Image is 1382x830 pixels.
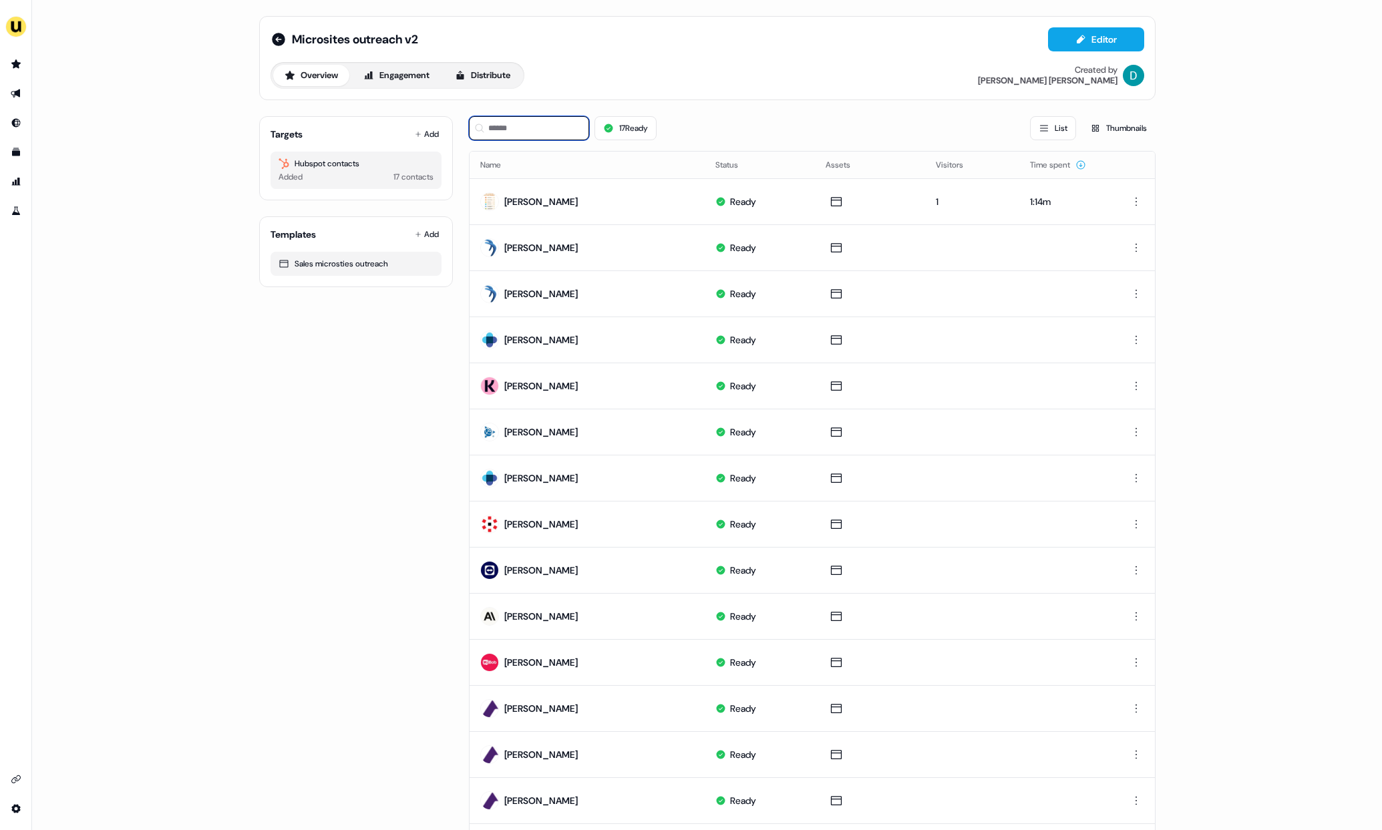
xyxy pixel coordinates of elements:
[1123,65,1144,86] img: David
[504,748,578,761] div: [PERSON_NAME]
[730,748,756,761] div: Ready
[412,225,442,244] button: Add
[936,153,979,177] button: Visitors
[730,610,756,623] div: Ready
[273,65,349,86] button: Overview
[279,170,303,184] div: Added
[444,65,522,86] button: Distribute
[730,195,756,208] div: Ready
[279,157,434,170] div: Hubspot contacts
[594,116,657,140] button: 17Ready
[730,241,756,254] div: Ready
[730,333,756,347] div: Ready
[5,112,27,134] a: Go to Inbound
[730,656,756,669] div: Ready
[271,228,316,241] div: Templates
[1075,65,1117,75] div: Created by
[504,425,578,439] div: [PERSON_NAME]
[730,471,756,485] div: Ready
[504,287,578,300] div: [PERSON_NAME]
[5,200,27,222] a: Go to experiments
[504,195,578,208] div: [PERSON_NAME]
[730,425,756,439] div: Ready
[504,471,578,485] div: [PERSON_NAME]
[730,702,756,715] div: Ready
[715,153,754,177] button: Status
[5,142,27,163] a: Go to templates
[1030,116,1076,140] button: List
[504,517,578,531] div: [PERSON_NAME]
[5,83,27,104] a: Go to outbound experience
[730,564,756,577] div: Ready
[352,65,441,86] button: Engagement
[730,794,756,807] div: Ready
[271,128,303,141] div: Targets
[5,53,27,75] a: Go to prospects
[504,241,578,254] div: [PERSON_NAME]
[1030,153,1086,177] button: Time spent
[5,171,27,192] a: Go to attribution
[504,656,578,669] div: [PERSON_NAME]
[1030,195,1099,208] div: 1:14m
[292,31,418,47] span: Microsites outreach v2
[1048,34,1144,48] a: Editor
[730,379,756,393] div: Ready
[504,379,578,393] div: [PERSON_NAME]
[480,153,517,177] button: Name
[978,75,1117,86] div: [PERSON_NAME] [PERSON_NAME]
[936,195,1009,208] div: 1
[412,125,442,144] button: Add
[730,287,756,300] div: Ready
[393,170,434,184] div: 17 contacts
[504,333,578,347] div: [PERSON_NAME]
[504,794,578,807] div: [PERSON_NAME]
[504,564,578,577] div: [PERSON_NAME]
[279,257,434,270] div: Sales microsties outreach
[1048,27,1144,51] button: Editor
[504,702,578,715] div: [PERSON_NAME]
[504,610,578,623] div: [PERSON_NAME]
[5,769,27,790] a: Go to integrations
[815,152,925,178] th: Assets
[1081,116,1156,140] button: Thumbnails
[5,798,27,819] a: Go to integrations
[730,517,756,531] div: Ready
